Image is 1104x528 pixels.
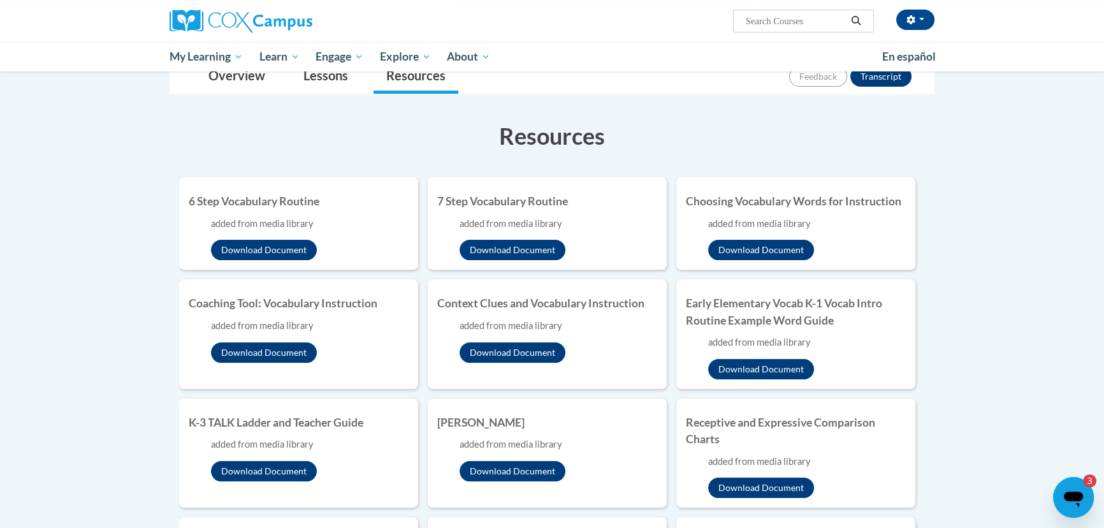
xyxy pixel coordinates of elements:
[460,217,657,231] div: added from media library
[211,461,317,481] button: Download Document
[161,42,251,71] a: My Learning
[460,437,657,451] div: added from media library
[259,49,300,64] span: Learn
[850,66,912,87] button: Transcript
[708,455,906,469] div: added from media library
[460,342,565,363] button: Download Document
[211,240,317,260] button: Download Document
[1053,477,1094,518] iframe: Button to launch messaging window, 3 unread messages
[251,42,308,71] a: Learn
[882,50,936,63] span: En español
[447,49,490,64] span: About
[170,49,243,64] span: My Learning
[316,49,363,64] span: Engage
[460,461,565,481] button: Download Document
[439,42,499,71] a: About
[211,437,409,451] div: added from media library
[372,42,439,71] a: Explore
[211,342,317,363] button: Download Document
[789,66,847,87] button: Feedback
[708,240,814,260] button: Download Document
[708,217,906,231] div: added from media library
[291,60,361,94] a: Lessons
[437,414,657,431] h4: [PERSON_NAME]
[170,10,412,33] a: Cox Campus
[744,13,846,29] input: Search Courses
[170,10,312,33] img: Cox Campus
[460,319,657,333] div: added from media library
[211,217,409,231] div: added from media library
[189,193,409,210] h4: 6 Step Vocabulary Routine
[211,319,409,333] div: added from media library
[189,295,409,312] h4: Coaching Tool: Vocabulary Instruction
[374,60,458,94] a: Resources
[150,42,954,71] div: Main menu
[708,478,814,498] button: Download Document
[874,43,944,70] a: En español
[460,240,565,260] button: Download Document
[846,13,866,29] button: Search
[196,60,278,94] a: Overview
[170,120,934,152] h3: Resources
[437,295,657,312] h4: Context Clues and Vocabulary Instruction
[437,193,657,210] h4: 7 Step Vocabulary Routine
[686,414,906,448] h4: Receptive and Expressive Comparison Charts
[307,42,372,71] a: Engage
[708,359,814,379] button: Download Document
[380,49,431,64] span: Explore
[686,193,906,210] h4: Choosing Vocabulary Words for Instruction
[708,335,906,349] div: added from media library
[189,414,409,431] h4: K-3 TALK Ladder and Teacher Guide
[686,295,906,329] h4: Early Elementary Vocab K-1 Vocab Intro Routine Example Word Guide
[896,10,934,30] button: Account Settings
[1071,474,1096,487] iframe: Number of unread messages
